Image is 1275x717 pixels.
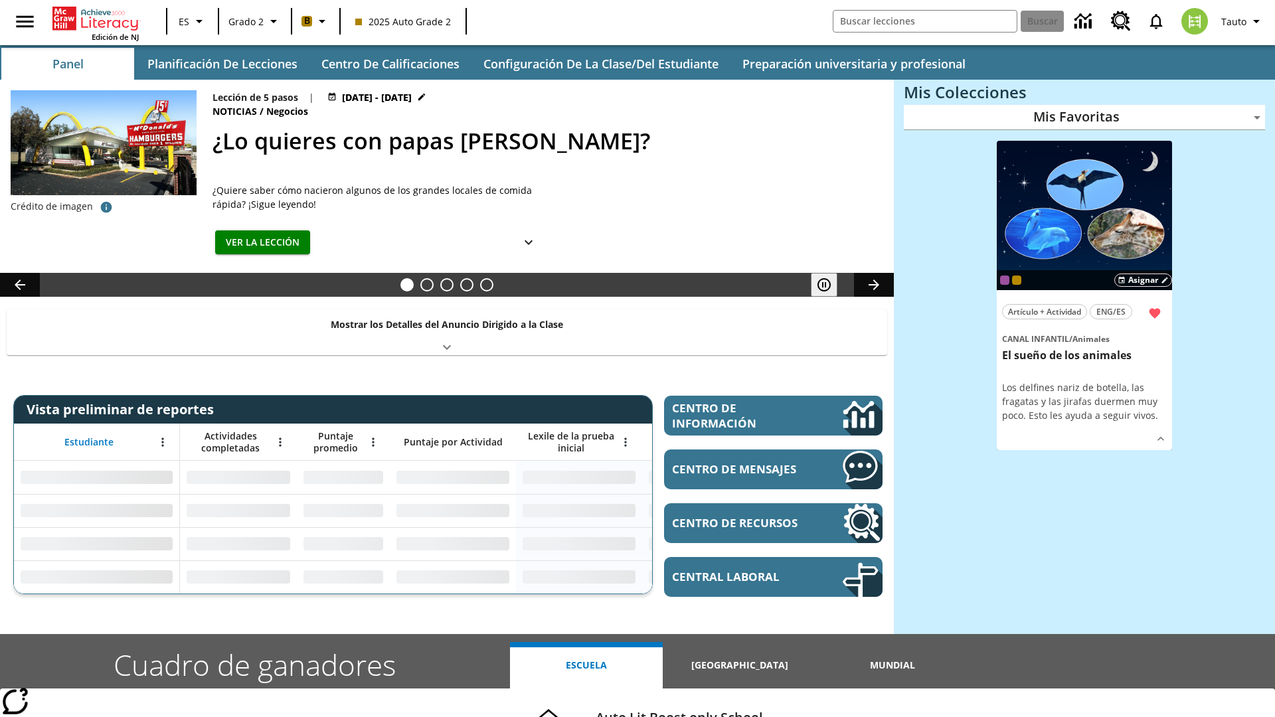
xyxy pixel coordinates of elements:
[296,9,335,33] button: Boost El color de la clase es anaranjado claro. Cambiar el color de la clase.
[664,557,883,597] a: Central laboral
[297,560,390,594] div: Sin datos,
[212,183,545,211] div: ¿Quiere saber cómo nacieron algunos de los grandes locales de comida rápida? ¡Sigue leyendo!
[672,400,798,431] span: Centro de información
[212,104,260,119] span: Noticias
[616,432,636,452] button: Abrir menú
[400,278,414,291] button: Diapositiva 1 ¿Lo quieres con papas fritas?
[1143,301,1167,325] button: Remover de Favoritas
[1096,305,1126,319] span: ENG/ES
[811,273,837,297] button: Pausar
[27,400,220,418] span: Vista preliminar de reportes
[311,48,470,80] button: Centro de calificaciones
[1002,349,1167,362] h3: El sueño de los animales
[732,48,976,80] button: Preparación universitaria y profesional
[180,560,297,594] div: Sin datos,
[1216,9,1270,33] button: Perfil/Configuración
[997,141,1172,451] div: lesson details
[7,309,887,355] div: Mostrar los Detalles del Anuncio Dirigido a la Clase
[303,430,367,454] span: Puntaje promedio
[212,90,298,104] p: Lección de 5 pasos
[92,32,139,42] span: Edición de NJ
[52,4,139,42] div: Portada
[1128,274,1158,286] span: Asignar
[1173,4,1216,39] button: Escoja un nuevo avatar
[642,461,768,494] div: Sin datos,
[11,90,197,195] img: Uno de los primeros locales de McDonald's, con el icónico letrero rojo y los arcos amarillos.
[811,273,851,297] div: Pausar
[642,527,768,560] div: Sin datos,
[325,90,429,104] button: 26 jul - 03 jul Elegir fechas
[440,278,454,291] button: Diapositiva 3 ¿Los autos del futuro?
[270,432,290,452] button: Abrir menú
[510,642,663,688] button: Escuela
[212,124,878,158] h2: ¿Lo quieres con papas fritas?
[1103,3,1139,39] a: Centro de recursos, Se abrirá en una pestaña nueva.
[179,15,189,29] span: ES
[420,278,434,291] button: Diapositiva 2 Modas que pasaron de moda
[180,527,297,560] div: Sin datos,
[180,461,297,494] div: Sin datos,
[1090,304,1132,319] button: ENG/ES
[297,494,390,527] div: Sin datos,
[331,317,563,331] p: Mostrar los Detalles del Anuncio Dirigido a la Clase
[1072,333,1110,345] span: Animales
[228,15,264,29] span: Grado 2
[672,569,803,584] span: Central laboral
[153,432,173,452] button: Abrir menú
[215,230,310,255] button: Ver la lección
[1002,380,1167,422] div: Los delfines nariz de botella, las fragatas y las jirafas duermen muy poco. Esto les ayuda a segu...
[266,104,311,119] span: Negocios
[664,396,883,436] a: Centro de información
[404,436,503,448] span: Puntaje por Actividad
[342,90,412,104] span: [DATE] - [DATE]
[1181,8,1208,35] img: avatar image
[1069,333,1072,345] span: /
[904,83,1265,102] h3: Mis Colecciones
[1002,333,1069,345] span: Canal Infantil
[904,105,1265,130] div: Mis Favoritas
[223,9,287,33] button: Grado: Grado 2, Elige un grado
[663,642,815,688] button: [GEOGRAPHIC_DATA]
[664,503,883,543] a: Centro de recursos, Se abrirá en una pestaña nueva.
[355,15,451,29] span: 2025 Auto Grade 2
[1,48,134,80] button: Panel
[187,430,274,454] span: Actividades completadas
[64,436,114,448] span: Estudiante
[833,11,1017,32] input: Buscar campo
[11,200,93,213] p: Crédito de imagen
[304,13,310,29] span: B
[297,527,390,560] div: Sin datos,
[1000,276,1009,285] div: OL 2025 Auto Grade 3
[515,230,542,255] button: Ver más
[297,461,390,494] div: Sin datos,
[5,2,44,41] button: Abrir el menú lateral
[672,515,803,530] span: Centro de recursos
[816,642,969,688] button: Mundial
[93,195,120,219] button: Crédito de imagen: McClatchy-Tribune/Tribune Content Agency LLC/Foto de banco de imágenes Alamy
[363,432,383,452] button: Abrir menú
[1008,305,1081,319] span: Artículo + Actividad
[1002,304,1087,319] button: Artículo + Actividad
[672,461,803,477] span: Centro de mensajes
[460,278,473,291] button: Diapositiva 4 ¿Cuál es la gran idea?
[642,494,768,527] div: Sin datos,
[1012,276,1021,285] div: New 2025 class
[1221,15,1246,29] span: Tauto
[480,278,493,291] button: Diapositiva 5 Una idea, mucho trabajo
[137,48,308,80] button: Planificación de lecciones
[260,105,264,118] span: /
[473,48,729,80] button: Configuración de la clase/del estudiante
[1151,429,1171,449] button: Ver más
[664,449,883,489] a: Centro de mensajes
[309,90,314,104] span: |
[1066,3,1103,40] a: Centro de información
[1139,4,1173,39] a: Notificaciones
[1002,331,1167,346] span: Tema: Canal Infantil/Animales
[642,560,768,594] div: Sin datos,
[523,430,620,454] span: Lexile de la prueba inicial
[52,5,139,32] a: Portada
[180,494,297,527] div: Sin datos,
